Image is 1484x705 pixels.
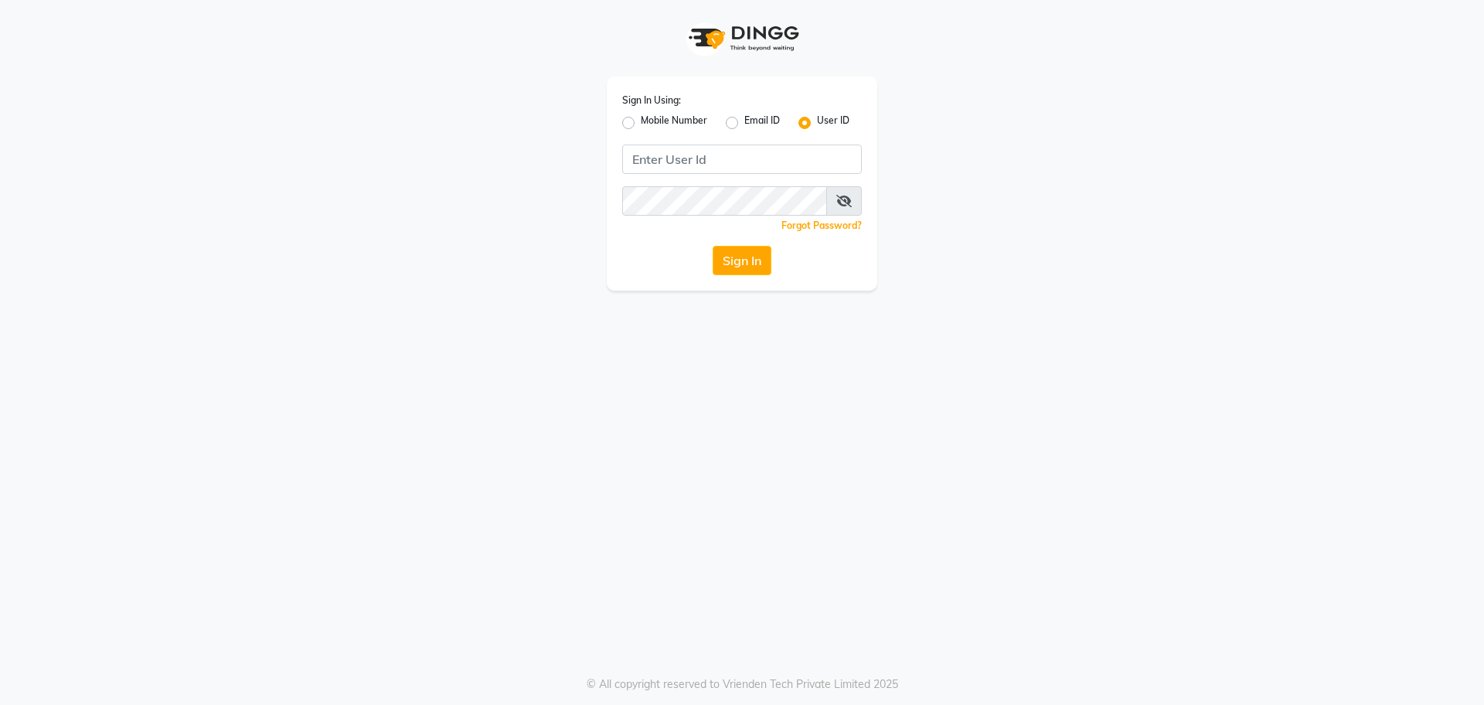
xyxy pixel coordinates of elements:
label: Sign In Using: [622,94,681,107]
a: Forgot Password? [781,220,862,231]
label: Mobile Number [641,114,707,132]
input: Username [622,186,827,216]
label: User ID [817,114,849,132]
input: Username [622,145,862,174]
label: Email ID [744,114,780,132]
img: logo1.svg [680,15,804,61]
button: Sign In [713,246,771,275]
